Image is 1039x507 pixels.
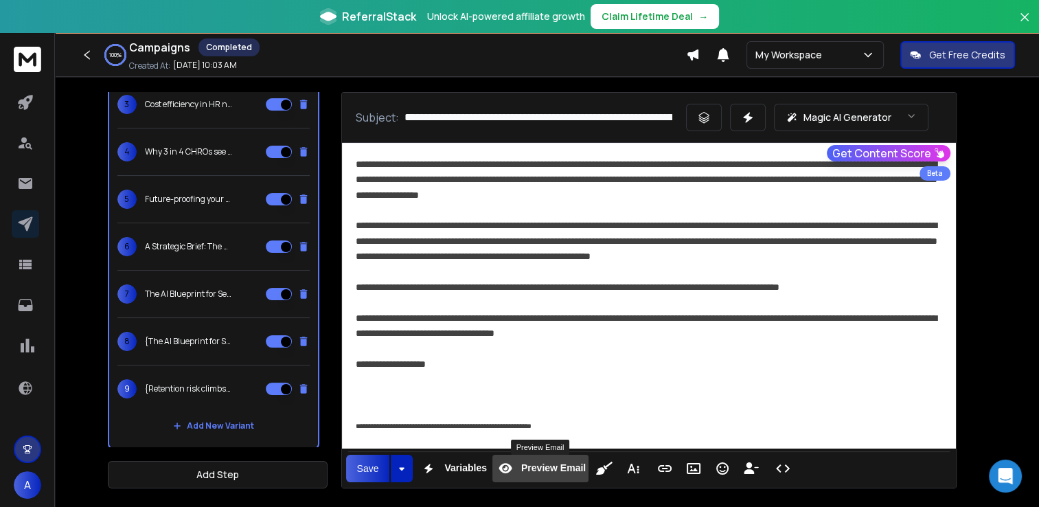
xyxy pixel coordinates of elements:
p: 100 % [109,51,122,59]
div: Completed [198,38,260,56]
button: Add New Variant [162,412,265,440]
span: 4 [117,142,137,161]
button: Get Free Credits [900,41,1015,69]
button: Save [346,455,390,482]
button: A [14,471,41,499]
p: Unlock AI-powered affiliate growth [427,10,585,23]
span: → [698,10,708,23]
div: Open Intercom Messenger [989,460,1022,493]
p: {Retention risk climbs—AI in HR offers a way forward|A Strategic Answer to Talent Retention|Prote... [145,383,233,394]
button: Clean HTML [591,455,617,482]
button: Emoticons [709,455,735,482]
span: ReferralStack [342,8,416,25]
div: Beta [920,166,950,181]
p: Why 3 in 4 CHROs see AI in HR as a 24-month imperative [145,146,233,157]
span: 9 [117,379,137,398]
p: Cost efficiency in HR now ranks {top 3|among the top three|in the top 3} for CEOs in the {region|... [145,99,233,110]
p: Future-proofing your organization with AI: A C-suite perspective [145,194,233,205]
span: Variables [442,462,490,474]
span: Preview Email [518,462,589,474]
button: Variables [415,455,490,482]
p: {The AI Blueprint for Senior Management|The Future of Work is Now|A Strategic Brief: The AI Imper... [145,336,233,347]
p: Get Free Credits [929,48,1005,62]
div: Preview Email [511,440,570,455]
span: 8 [117,332,137,351]
button: Magic AI Generator [774,104,928,131]
p: The AI Blueprint for Senior Management: A Strategic Brief: [145,289,233,300]
p: Created At: [129,60,170,71]
h1: Campaigns [129,39,190,56]
button: Preview Email [492,455,589,482]
button: Insert Link (Ctrl+K) [652,455,678,482]
span: 6 [117,237,137,256]
p: A Strategic Brief: The AI Blueprint for Senior Management [145,241,233,252]
button: Close banner [1016,8,1034,41]
p: [DATE] 10:03 AM [173,60,237,71]
p: Subject: [356,109,399,126]
span: 5 [117,190,137,209]
button: Add Step [108,461,328,488]
button: Claim Lifetime Deal→ [591,4,719,29]
span: 7 [117,284,137,304]
p: My Workspace [755,48,827,62]
button: Get Content Score [827,145,950,161]
p: Magic AI Generator [803,111,891,124]
span: 3 [117,95,137,114]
